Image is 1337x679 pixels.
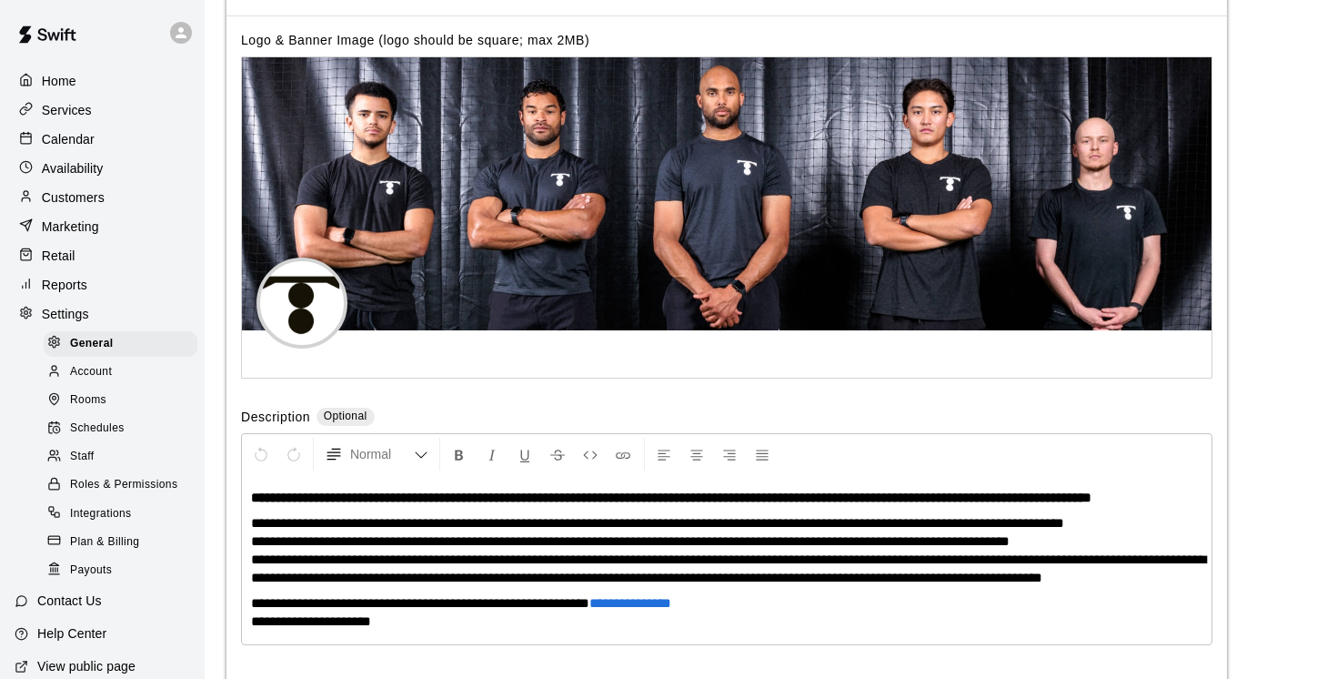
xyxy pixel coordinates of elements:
div: Plan & Billing [44,530,197,555]
button: Center Align [681,438,712,471]
span: Rooms [70,391,106,410]
div: Staff [44,444,197,470]
p: View public page [37,657,136,675]
span: Payouts [70,562,112,580]
label: Logo & Banner Image (logo should be square; max 2MB) [241,33,589,47]
button: Format Bold [444,438,475,471]
a: Staff [44,443,205,471]
a: Customers [15,184,190,211]
a: Availability [15,155,190,182]
div: Rooms [44,388,197,413]
span: Roles & Permissions [70,476,177,494]
p: Retail [42,247,75,265]
p: Availability [42,159,104,177]
a: Account [44,358,205,386]
a: Integrations [44,500,205,528]
span: General [70,335,114,353]
div: Payouts [44,558,197,583]
button: Format Strikethrough [542,438,573,471]
a: Reports [15,271,190,299]
p: Customers [42,188,105,207]
button: Formatting Options [317,438,436,471]
button: Format Underline [509,438,540,471]
span: Staff [70,448,94,466]
p: Contact Us [37,592,102,610]
button: Format Italics [477,438,508,471]
div: Account [44,360,197,385]
div: General [44,331,197,357]
a: Home [15,67,190,95]
p: Help Center [37,624,106,643]
span: Schedules [70,420,125,438]
button: Redo [278,438,309,471]
p: Calendar [42,130,95,148]
a: Plan & Billing [44,528,205,556]
button: Right Align [714,438,745,471]
button: Insert Link [608,438,638,471]
div: Integrations [44,502,197,527]
div: Roles & Permissions [44,472,197,498]
span: Normal [350,445,414,463]
a: Roles & Permissions [44,471,205,500]
span: Optional [324,410,367,422]
span: Plan & Billing [70,533,139,552]
a: Settings [15,300,190,328]
a: Marketing [15,213,190,240]
a: Payouts [44,556,205,584]
a: Services [15,96,190,124]
a: Rooms [44,387,205,415]
button: Left Align [648,438,679,471]
p: Settings [42,305,89,323]
button: Insert Code [575,438,606,471]
p: Services [42,101,92,119]
p: Marketing [42,218,99,236]
span: Integrations [70,505,132,523]
a: Calendar [15,126,190,153]
button: Undo [246,438,276,471]
span: Account [70,363,112,381]
label: Description [241,408,310,429]
button: Justify Align [747,438,778,471]
a: General [44,329,205,358]
a: Retail [15,242,190,269]
p: Home [42,72,76,90]
div: Schedules [44,416,197,441]
p: Reports [42,276,87,294]
a: Schedules [44,415,205,443]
